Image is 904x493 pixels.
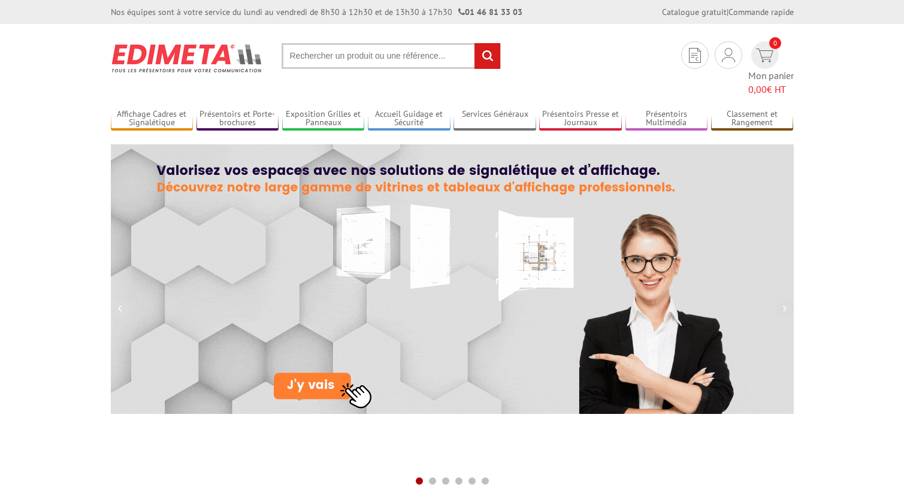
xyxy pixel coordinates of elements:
[453,109,536,129] a: Services Généraux
[474,43,500,69] input: rechercher
[282,109,365,129] a: Exposition Grilles et Panneaux
[662,7,727,17] a: Catalogue gratuit
[625,109,708,129] a: Présentoirs Multimédia
[748,83,767,95] span: 0,00
[111,109,194,129] a: Affichage Cadres et Signalétique
[756,49,773,62] img: devis rapide
[689,48,701,63] img: devis rapide
[748,83,794,96] span: € HT
[722,48,735,62] img: devis rapide
[748,69,794,96] span: Mon panier
[111,6,522,18] div: Nos équipes sont à votre service du lundi au vendredi de 8h30 à 12h30 et de 13h30 à 17h30
[769,37,781,49] span: 0
[662,6,794,18] div: |
[458,7,522,17] strong: 01 46 81 33 03
[711,109,794,129] a: Classement et Rangement
[539,109,622,129] a: Présentoirs Presse et Journaux
[728,7,794,17] a: Commande rapide
[368,109,451,129] a: Accueil Guidage et Sécurité
[748,41,794,96] a: devis rapide 0 Mon panier 0,00€ HT
[282,43,501,69] input: Rechercher un produit ou une référence...
[111,36,264,80] img: Présentoir, panneau, stand - Edimeta - PLV, affichage, mobilier bureau, entreprise
[196,109,279,129] a: Présentoirs et Porte-brochures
